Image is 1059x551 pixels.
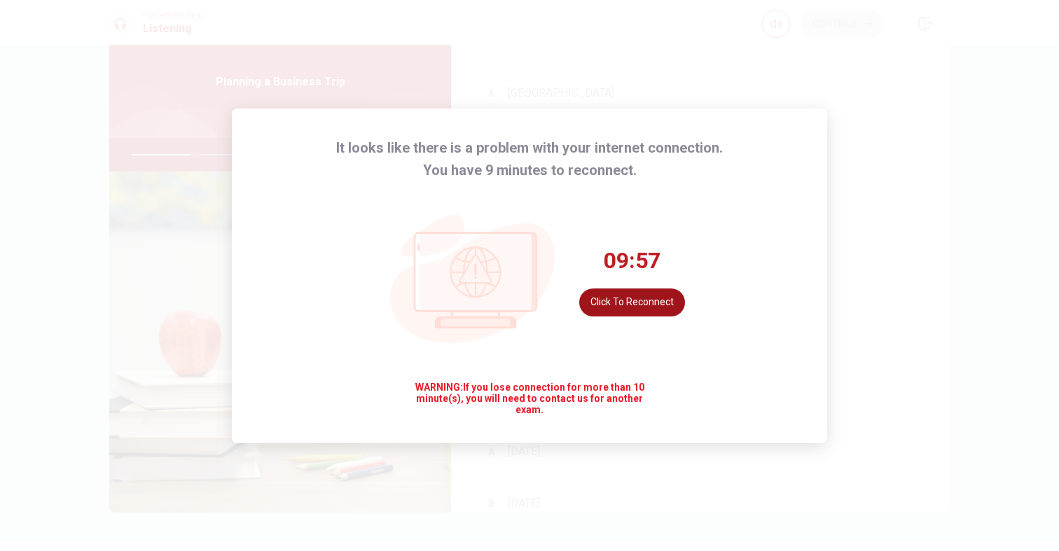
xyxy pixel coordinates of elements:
span: You have 9 minutes to reconnect. [423,159,637,181]
button: Click to reconnect [579,288,685,316]
strong: WARNING: [415,382,463,393]
span: If you lose connection for more than 10 minute(s), you will need to contact us for another exam. [408,382,651,415]
span: It looks like there is a problem with your internet connection. [336,137,723,159]
span: 09:57 [604,246,660,274]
